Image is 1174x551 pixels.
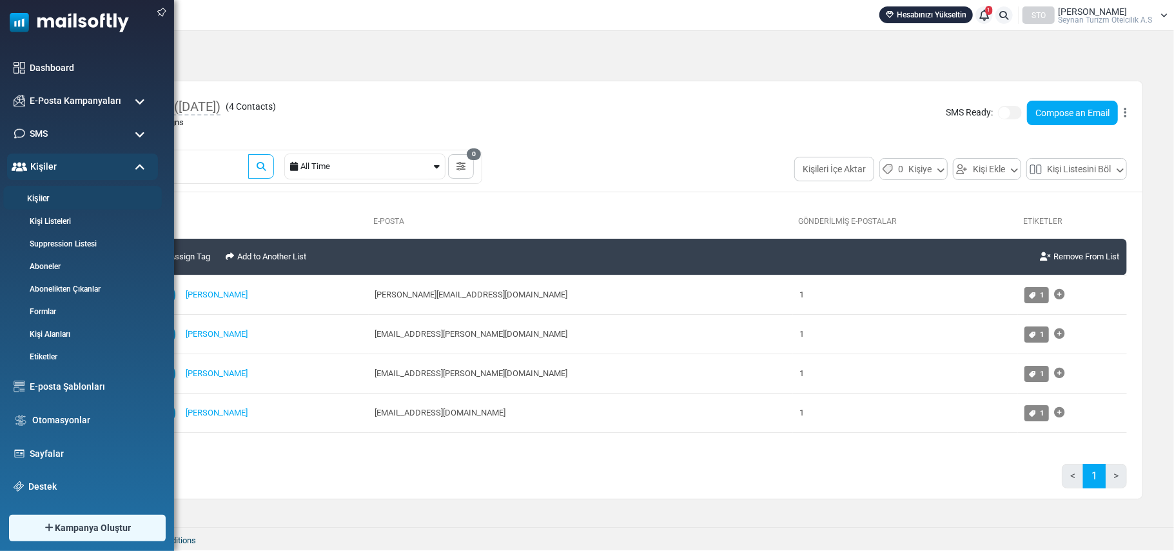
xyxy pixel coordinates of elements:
a: Abonelikten Çıkanlar [7,283,155,295]
a: Compose an Email [1027,101,1118,125]
td: [EMAIL_ADDRESS][PERSON_NAME][DOMAIN_NAME] [369,315,794,354]
span: Kişiler [30,160,57,174]
img: dashboard-icon.svg [14,62,25,74]
img: campaigns-icon.png [14,95,25,106]
button: Kişi Ekle [953,158,1021,180]
a: Otomasyonlar [32,414,152,427]
span: 1 [986,6,993,15]
img: landing_pages.svg [14,448,25,459]
td: [EMAIL_ADDRESS][DOMAIN_NAME] [369,394,794,433]
a: Assign Tag [157,244,213,270]
span: 1 [1040,369,1044,378]
span: 0 [898,161,903,177]
button: Kişi Listesini Böl [1026,158,1127,180]
div: All Time [300,154,431,179]
a: 1 [975,6,993,24]
a: Sayfalar [30,447,152,461]
img: sms-icon.png [14,128,25,139]
td: [PERSON_NAME][EMAIL_ADDRESS][DOMAIN_NAME] [369,275,794,315]
td: 1 [793,394,1018,433]
a: 1 [1024,287,1049,303]
a: 1 [1024,366,1049,382]
div: SMS Ready: [946,101,1127,125]
span: 1 [1040,330,1044,339]
td: 1 [793,315,1018,354]
a: Etiketler [7,351,155,363]
a: [PERSON_NAME] [186,368,248,378]
a: [PERSON_NAME] [186,290,248,299]
span: Kampanya Oluştur [55,521,131,535]
span: 4 Contacts [229,101,273,112]
td: 1 [793,275,1018,315]
span: 0 [467,148,481,160]
span: ( ) [226,100,276,114]
a: Destek [28,480,152,494]
span: 1 [1040,290,1044,299]
a: 1 [1024,326,1049,343]
img: contacts-icon-active.svg [12,162,27,171]
td: 1 [793,354,1018,394]
a: 1 [1083,464,1106,488]
a: Etiketler [1023,217,1062,226]
button: 0 [448,154,474,179]
td: [EMAIL_ADDRESS][PERSON_NAME][DOMAIN_NAME] [369,354,794,394]
a: Dashboard [30,61,152,75]
span: Seynan Turi̇zm Otelci̇li̇k A.S [1058,16,1152,24]
a: [PERSON_NAME] [186,408,248,417]
button: Kişileri İçe Aktar [794,157,874,181]
a: E-Posta [374,217,405,226]
a: Kişi Alanları [7,328,155,340]
a: Suppression Listesi [7,238,155,250]
span: E-Posta Kampanyaları [30,94,121,108]
img: email-templates-icon.svg [14,381,25,392]
a: Hesabınızı Yükseltin [879,6,973,23]
span: [PERSON_NAME] [1058,7,1127,16]
span: 1 [1040,408,1044,417]
div: STO [1022,6,1055,24]
a: Aboneler [7,261,155,272]
a: Gönderilmiş E-Postalar [798,217,897,226]
a: 1 [1024,405,1049,421]
a: STO [PERSON_NAME] Seynan Turi̇zm Otelci̇li̇k A.S [1022,6,1168,24]
img: workflow.svg [14,413,28,428]
a: Formlar [7,306,155,317]
a: [PERSON_NAME] [186,329,248,339]
footer: 2025 [42,527,1174,550]
button: 0Kişiye [879,158,948,180]
a: Add to Another List [223,244,309,270]
a: Remove From List [1037,244,1122,270]
span: SMS [30,127,48,141]
a: Kişi Listeleri [7,215,155,227]
a: Kişiler [3,193,158,205]
nav: Page [1062,464,1127,499]
img: support-icon.svg [14,481,24,492]
a: E-posta Şablonları [30,380,152,394]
